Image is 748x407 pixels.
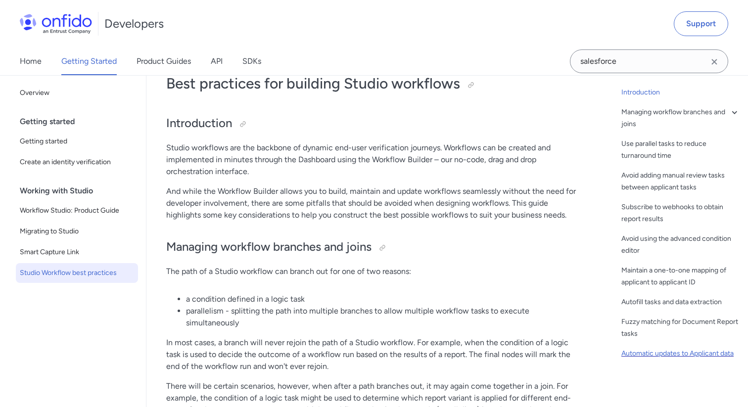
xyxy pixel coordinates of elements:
a: Autofill tasks and data extraction [621,296,740,308]
a: Automatic updates to Applicant data [621,348,740,360]
span: Workflow Studio: Product Guide [20,205,134,217]
a: Fuzzy matching for Document Report tasks [621,316,740,340]
a: Overview [16,83,138,103]
a: Getting started [16,132,138,151]
svg: Clear search field button [708,56,720,68]
span: Studio Workflow best practices [20,267,134,279]
a: Use parallel tasks to reduce turnaround time [621,138,740,162]
a: Managing workflow branches and joins [621,106,740,130]
span: Smart Capture Link [20,246,134,258]
h1: Best practices for building Studio workflows [166,74,580,93]
h2: Managing workflow branches and joins [166,239,580,256]
span: Getting started [20,136,134,147]
a: Avoid using the advanced condition editor [621,233,740,257]
li: parallelism - splitting the path into multiple branches to allow multiple workflow tasks to execu... [186,305,580,329]
a: Avoid adding manual review tasks between applicant tasks [621,170,740,193]
p: The path of a Studio workflow can branch out for one of two reasons: [166,266,580,277]
a: Workflow Studio: Product Guide [16,201,138,221]
span: Migrating to Studio [20,226,134,237]
p: And while the Workflow Builder allows you to build, maintain and update workflows seamlessly with... [166,185,580,221]
a: Smart Capture Link [16,242,138,262]
p: In most cases, a branch will never rejoin the path of a Studio workflow. For example, when the co... [166,337,580,372]
a: Product Guides [137,47,191,75]
div: Working with Studio [20,181,142,201]
span: Overview [20,87,134,99]
h2: Introduction [166,115,580,132]
a: Home [20,47,42,75]
a: SDKs [242,47,261,75]
a: Maintain a one-to-one mapping of applicant to applicant ID [621,265,740,288]
p: Studio workflows are the backbone of dynamic end-user verification journeys. Workflows can be cre... [166,142,580,178]
a: Subscribe to webhooks to obtain report results [621,201,740,225]
a: Introduction [621,87,740,98]
a: Studio Workflow best practices [16,263,138,283]
a: Support [674,11,728,36]
a: Migrating to Studio [16,222,138,241]
li: a condition defined in a logic task [186,293,580,305]
img: Onfido Logo [20,14,92,34]
a: Getting Started [61,47,117,75]
a: Create an identity verification [16,152,138,172]
a: API [211,47,223,75]
span: Create an identity verification [20,156,134,168]
div: Getting started [20,112,142,132]
h1: Developers [104,16,164,32]
input: Onfido search input field [570,49,728,73]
